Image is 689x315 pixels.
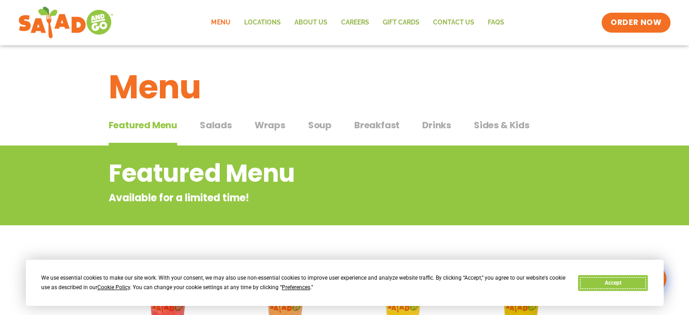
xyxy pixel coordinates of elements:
[109,118,177,132] span: Featured Menu
[481,12,511,33] a: FAQs
[376,12,426,33] a: GIFT CARDS
[41,273,567,292] div: We use essential cookies to make our site work. With your consent, we may also use non-essential ...
[97,284,130,291] span: Cookie Policy
[204,12,237,33] a: Menu
[282,284,310,291] span: Preferences
[354,118,400,132] span: Breakfast
[204,12,511,33] nav: Menu
[474,118,530,132] span: Sides & Kids
[308,118,332,132] span: Soup
[26,260,664,306] div: Cookie Consent Prompt
[602,13,670,33] a: ORDER NOW
[611,17,661,28] span: ORDER NOW
[578,275,648,291] button: Accept
[200,118,232,132] span: Salads
[18,5,114,41] img: new-SAG-logo-768×292
[109,155,508,192] h2: Featured Menu
[109,63,581,111] h1: Menu
[237,12,287,33] a: Locations
[109,190,508,205] p: Available for a limited time!
[422,118,451,132] span: Drinks
[287,12,334,33] a: About Us
[334,12,376,33] a: Careers
[426,12,481,33] a: Contact Us
[109,115,581,146] div: Tabbed content
[255,118,285,132] span: Wraps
